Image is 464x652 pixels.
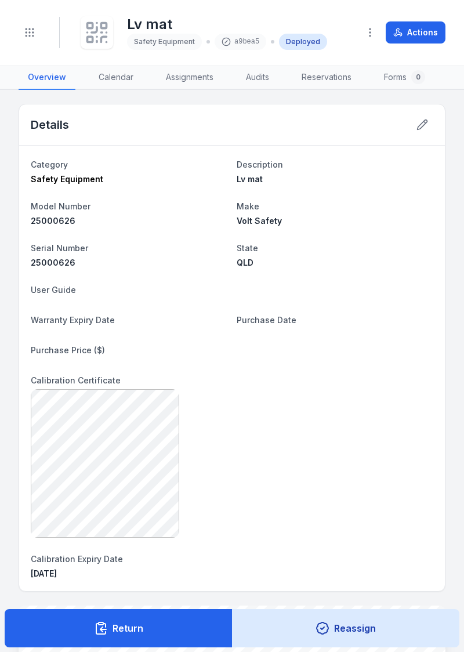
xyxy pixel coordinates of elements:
[134,37,195,46] span: Safety Equipment
[237,216,282,226] span: Volt Safety
[237,160,283,169] span: Description
[411,70,425,84] div: 0
[31,568,57,578] time: 15/02/26, 12:00:00 am
[19,21,41,44] button: Toggle navigation
[232,609,460,647] button: Reassign
[237,315,296,325] span: Purchase Date
[19,66,75,90] a: Overview
[375,66,434,90] a: Forms0
[215,34,266,50] div: a9bea5
[31,554,123,564] span: Calibration Expiry Date
[31,174,103,184] span: Safety Equipment
[31,201,90,211] span: Model Number
[5,609,233,647] button: Return
[386,21,445,44] button: Actions
[157,66,223,90] a: Assignments
[31,285,76,295] span: User Guide
[31,117,69,133] h2: Details
[127,15,327,34] h1: Lv mat
[31,216,75,226] span: 25000626
[31,568,57,578] span: [DATE]
[279,34,327,50] div: Deployed
[89,66,143,90] a: Calendar
[31,258,75,267] span: 25000626
[31,345,105,355] span: Purchase Price ($)
[31,315,115,325] span: Warranty Expiry Date
[31,243,88,253] span: Serial Number
[237,66,278,90] a: Audits
[292,66,361,90] a: Reservations
[237,243,258,253] span: State
[31,160,68,169] span: Category
[237,174,263,184] span: Lv mat
[237,258,253,267] span: QLD
[237,201,259,211] span: Make
[31,375,121,385] span: Calibration Certificate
